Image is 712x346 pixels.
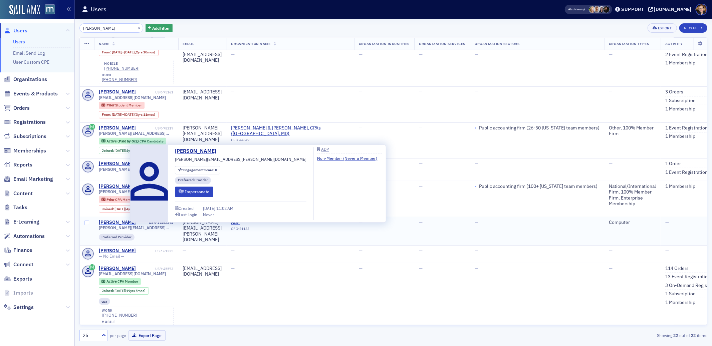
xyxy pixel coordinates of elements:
div: Active: Active: CPA Member [99,278,141,285]
a: Orders [4,104,30,112]
a: Reports [4,161,32,168]
span: [PERSON_NAME][EMAIL_ADDRESS][DOMAIN_NAME] [99,131,174,136]
span: — [609,248,613,254]
div: Engagement Score: 0 [175,166,220,174]
span: — [231,89,235,95]
a: 1 Event Registration [665,169,708,176]
span: — [359,248,363,254]
span: CPA Member [115,197,136,202]
a: [PHONE_NUMBER] [102,324,137,329]
a: Automations [4,233,45,240]
div: [EMAIL_ADDRESS][DOMAIN_NAME] [183,89,222,101]
span: [DATE] [124,50,135,54]
img: SailAMX [45,4,55,15]
span: — [359,265,363,271]
a: Settings [4,304,34,311]
div: ORG-44649 [231,138,350,144]
a: [PERSON_NAME] [99,266,136,272]
a: E-Learning [4,218,39,226]
div: (4yrs 3mos) [114,148,144,153]
span: Registrations [13,118,46,126]
span: [DATE] [203,206,216,211]
a: [PERSON_NAME] [99,89,136,95]
div: From: 2019-08-16 00:00:00 [99,49,159,56]
span: — [419,51,423,57]
span: [DATE] [114,148,125,153]
span: — [419,89,423,95]
div: Support [621,6,644,12]
a: 1 Membership [665,60,695,66]
span: Joined : [102,207,114,211]
div: [EMAIL_ADDRESS][DOMAIN_NAME] [183,266,222,277]
a: [PERSON_NAME] [175,147,221,155]
span: Organization Name [231,41,271,46]
div: National/International Firm, 100% Member Firm, Enterprise Membership [609,184,656,207]
span: Add Filter [152,25,170,31]
span: Joined : [102,148,114,153]
span: — [609,265,613,271]
button: Export Page [129,330,166,341]
div: USR-78219 [137,126,174,130]
a: ADP [317,147,383,151]
span: — No Email — [99,254,124,259]
a: [PHONE_NUMBER] [104,66,140,71]
span: — [359,219,363,225]
div: Showing out of items [503,332,707,338]
a: 1 Order [665,161,681,167]
span: — [609,51,613,57]
span: From : [102,50,112,54]
span: [PERSON_NAME][EMAIL_ADDRESS][DOMAIN_NAME] [99,167,174,172]
a: Finance [4,247,32,254]
div: Other, 100% Member Firm [609,125,656,137]
div: Never [203,212,214,218]
span: [PERSON_NAME][EMAIL_ADDRESS][PERSON_NAME][DOMAIN_NAME] [99,225,174,230]
a: [PERSON_NAME] [99,184,136,190]
button: AddFilter [146,24,173,32]
a: [PERSON_NAME] [99,220,136,226]
span: Users [13,27,27,34]
span: Settings [13,304,34,311]
span: — [231,248,235,254]
span: — [665,248,669,254]
span: E-Learning [13,218,39,226]
span: Orders [13,104,30,112]
div: Public accounting firm (26-50 [US_STATE] team members) [479,125,600,131]
div: ADP [321,147,329,151]
img: SailAMX [9,5,40,15]
span: Automations [13,233,45,240]
span: Subscriptions [13,133,46,140]
a: 1 Membership [665,106,695,112]
div: Public accounting firm (100+ [US_STATE] team members) [479,184,598,190]
div: [DOMAIN_NAME] [654,6,692,12]
div: Preferred Provider [99,234,135,241]
div: Prior: Prior: Student Member [99,102,145,108]
a: Email Marketing [4,176,53,183]
div: [PERSON_NAME] [99,161,136,167]
input: Search… [79,23,143,33]
span: — [609,160,613,166]
span: Activity [665,41,683,46]
span: — [231,265,235,271]
span: Lauren McDonough [603,6,610,13]
span: [DATE] [112,112,122,117]
span: Profile [696,4,707,15]
span: [EMAIL_ADDRESS][DOMAIN_NAME] [99,271,166,276]
div: USR-45573 [137,267,174,271]
div: From: 2020-01-28 00:00:00 [99,111,159,118]
span: Name [99,41,109,46]
a: 114 Orders [665,266,689,272]
span: — [475,51,478,57]
div: Also [568,7,575,11]
div: ORG-61133 [231,227,292,233]
span: Emily Trott [594,6,601,13]
a: New User [679,23,707,33]
span: From : [102,112,112,117]
a: 1 Subscription [665,98,696,104]
span: • [475,184,477,190]
div: [PERSON_NAME] [99,125,136,131]
h1: Users [91,5,106,13]
span: Active [106,279,117,284]
a: Registrations [4,118,46,126]
span: — [475,219,478,225]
